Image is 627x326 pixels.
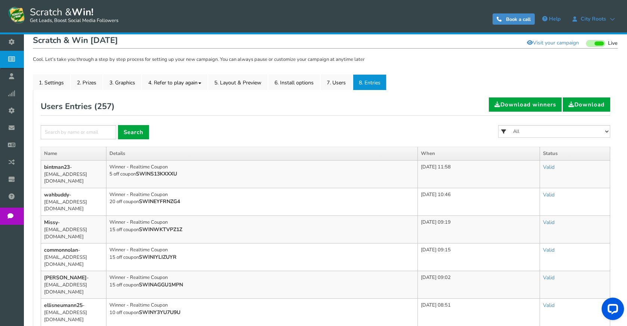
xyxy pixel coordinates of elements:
[106,243,418,271] td: Winner - Realtime Coupon 15 off coupon
[30,18,118,24] small: Get Leads, Boost Social Media Followers
[596,295,627,326] iframe: LiveChat chat widget
[418,160,540,188] td: [DATE] 11:58
[33,74,70,90] a: 1. Settings
[106,188,418,215] td: Winner - Realtime Coupon 20 off coupon
[7,6,26,24] img: Scratch and Win
[103,74,141,90] a: 3. Graphics
[522,37,584,49] a: Visit your campaign
[44,164,70,171] b: bintman23
[33,56,618,63] p: Cool. Let's take you through a step by step process for setting up your new campaign. You can alw...
[44,219,58,226] b: Missy
[208,74,267,90] a: 5. Layout & Preview
[418,147,540,161] th: When
[106,271,418,299] td: Winner - Realtime Coupon 15 off coupon
[41,160,106,188] td: - [EMAIL_ADDRESS][DOMAIN_NAME]
[540,147,610,161] th: Status
[549,15,561,22] span: Help
[543,274,555,281] a: Valid
[543,191,555,198] a: Valid
[136,170,177,177] b: SWINS13KXXXU
[139,254,177,261] b: SWINIYLIZUYR
[506,16,531,23] span: Book a call
[106,160,418,188] td: Winner - Realtime Coupon 5 off coupon
[7,6,118,24] a: Scratch &Win! Get Leads, Boost Social Media Followers
[97,101,112,112] span: 257
[563,97,610,112] a: Download
[71,74,102,90] a: 2. Prizes
[139,309,180,316] b: SWINY3YU7U9U
[41,125,116,139] input: Search by name or email
[139,226,182,233] b: SWINWKTVPZ1Z
[418,243,540,271] td: [DATE] 09:15
[41,97,115,115] h2: Users Entries ( )
[33,34,618,49] h1: Scratch & Win [DATE]
[543,246,555,254] a: Valid
[44,191,69,198] b: wahbuddy
[142,74,207,90] a: 4. Refer to play again
[41,243,106,271] td: - [EMAIL_ADDRESS][DOMAIN_NAME]
[543,219,555,226] a: Valid
[44,302,83,309] b: ellisneumann25
[26,6,118,24] span: Scratch &
[139,281,183,288] b: SWINAGGU1MPN
[538,13,564,25] a: Help
[418,271,540,299] td: [DATE] 09:02
[543,302,555,309] a: Valid
[44,246,78,254] b: commonnolan
[106,147,418,161] th: Details
[493,13,535,25] a: Book a call
[608,40,618,47] span: Live
[41,188,106,215] td: - [EMAIL_ADDRESS][DOMAIN_NAME]
[577,16,610,22] span: City Roots
[269,74,320,90] a: 6. Install options
[489,97,562,112] a: Download winners
[106,216,418,243] td: Winner - Realtime Coupon 15 off coupon
[543,164,555,171] a: Valid
[41,216,106,243] td: - [EMAIL_ADDRESS][DOMAIN_NAME]
[321,74,352,90] a: 7. Users
[418,188,540,215] td: [DATE] 10:46
[41,271,106,299] td: - [EMAIL_ADDRESS][DOMAIN_NAME]
[139,198,180,205] b: SWINEYFRNZG4
[72,6,93,19] strong: Win!
[41,147,106,161] th: Name
[353,74,387,90] a: 8. Entries
[418,216,540,243] td: [DATE] 09:19
[118,125,149,139] a: Search
[44,274,87,281] b: [PERSON_NAME]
